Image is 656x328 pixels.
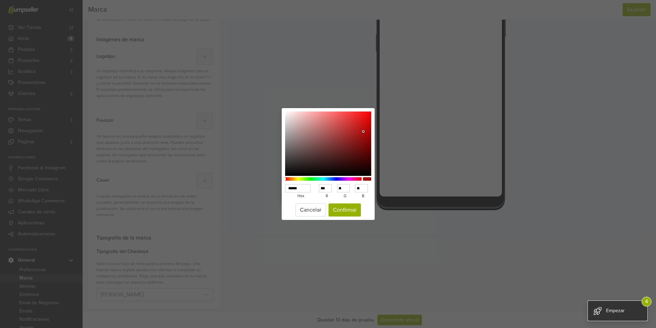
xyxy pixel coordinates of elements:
button: Confirmar [329,203,361,216]
label: g [337,192,353,201]
label: r [319,192,335,201]
label: b [355,192,371,201]
div: Empezar 4 [588,301,647,321]
button: Cancelar [295,203,326,216]
span: 4 [642,297,652,307]
span: Empezar [606,308,625,314]
label: hex [285,192,317,201]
